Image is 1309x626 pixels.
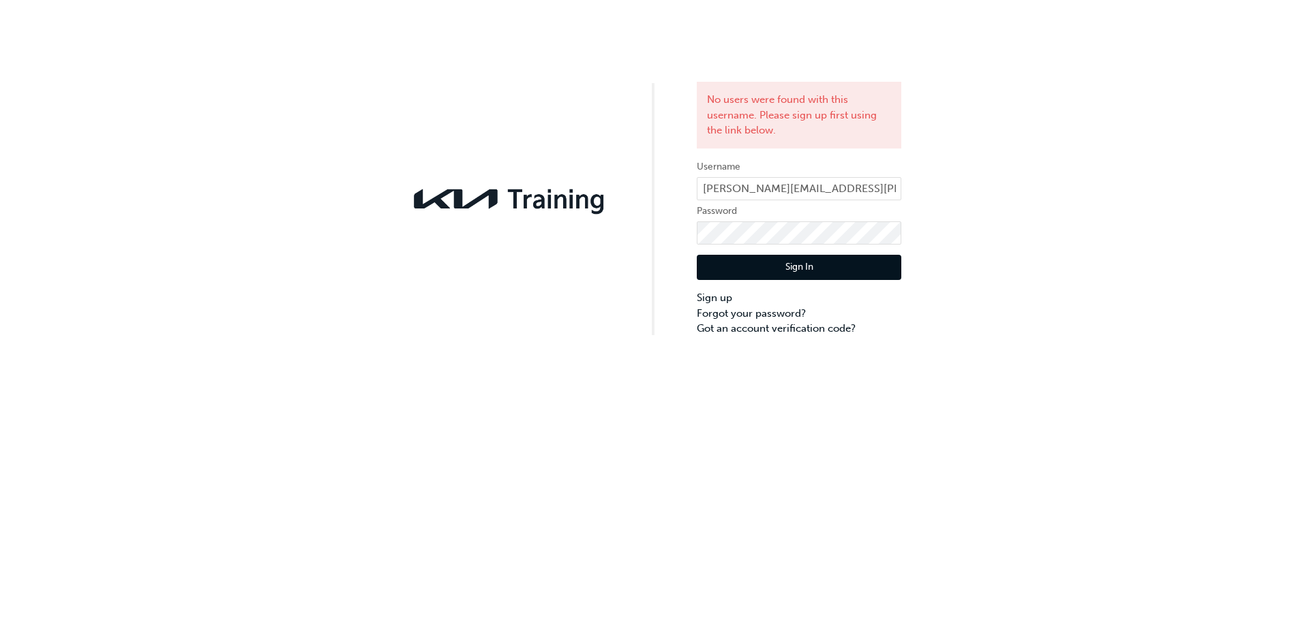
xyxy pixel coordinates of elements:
a: Sign up [697,290,901,306]
label: Username [697,159,901,175]
div: No users were found with this username. Please sign up first using the link below. [697,82,901,148]
label: Password [697,203,901,219]
a: Forgot your password? [697,306,901,322]
img: kia-training [408,181,612,217]
input: Username [697,177,901,200]
button: Sign In [697,255,901,281]
a: Got an account verification code? [697,321,901,337]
